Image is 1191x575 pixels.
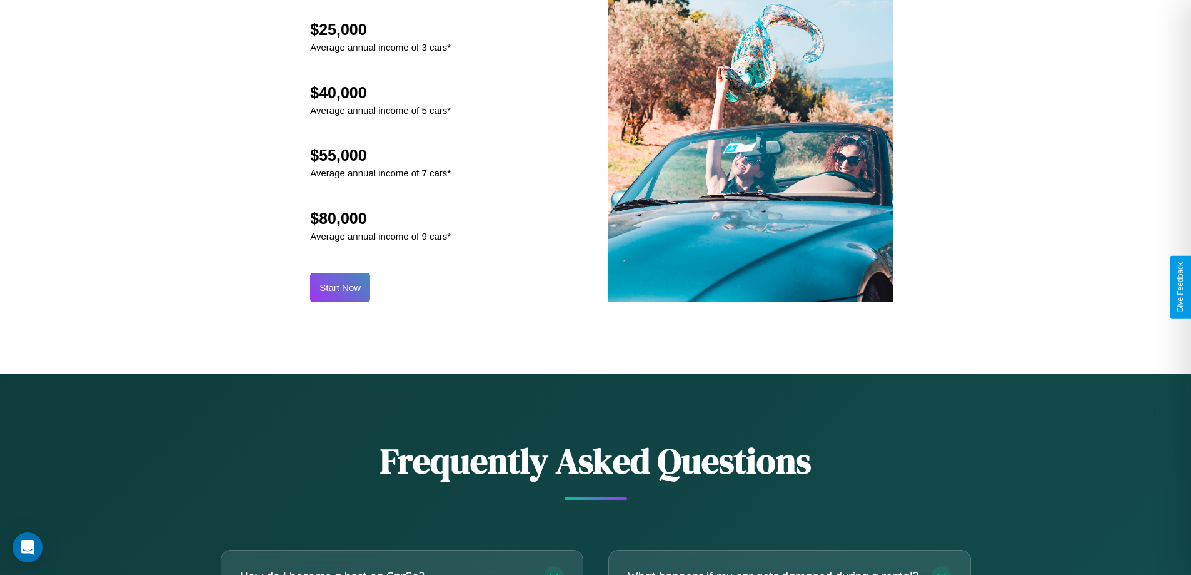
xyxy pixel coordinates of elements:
[310,228,451,245] p: Average annual income of 9 cars*
[310,273,370,302] button: Start Now
[310,210,451,228] h2: $80,000
[310,39,451,56] p: Average annual income of 3 cars*
[13,532,43,562] div: Open Intercom Messenger
[310,165,451,181] p: Average annual income of 7 cars*
[310,102,451,119] p: Average annual income of 5 cars*
[310,84,451,102] h2: $40,000
[221,437,971,485] h2: Frequently Asked Questions
[1176,262,1185,313] div: Give Feedback
[310,21,451,39] h2: $25,000
[310,146,451,165] h2: $55,000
